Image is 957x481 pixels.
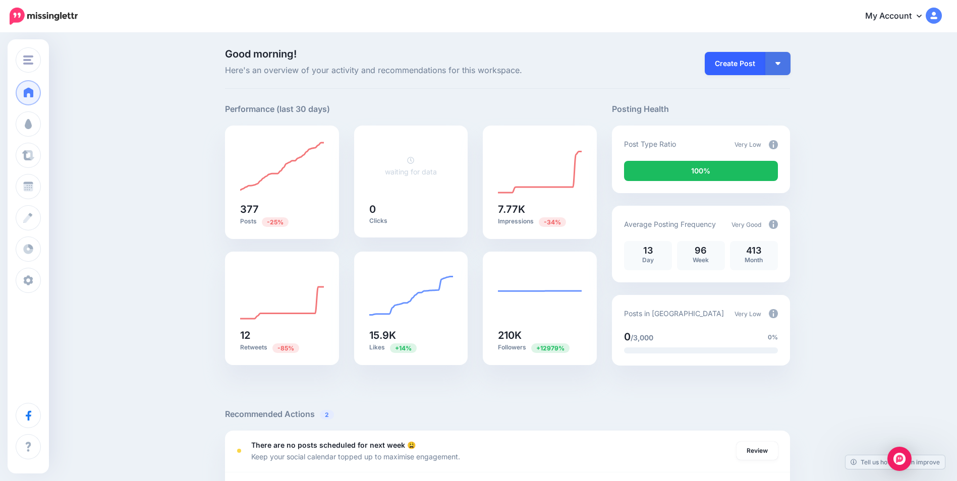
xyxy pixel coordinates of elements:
a: Review [737,442,778,460]
img: info-circle-grey.png [769,309,778,318]
span: Here's an overview of your activity and recommendations for this workspace. [225,64,597,77]
span: Previous period: 14K [390,343,417,353]
span: Previous period: 1.6K [531,343,570,353]
img: info-circle-grey.png [769,220,778,229]
span: Day [642,256,654,264]
p: Keep your social calendar topped up to maximise engagement. [251,451,460,462]
span: Previous period: 11.7K [539,217,566,227]
span: /3,000 [631,333,653,342]
img: menu.png [23,55,33,65]
span: 0 [624,331,631,343]
p: 13 [629,246,667,255]
p: Retweets [240,343,324,352]
a: Tell us how we can improve [846,455,945,469]
p: 96 [682,246,720,255]
h5: 15.9K [369,330,453,340]
img: arrow-down-white.png [775,62,780,65]
span: Very Low [735,141,761,148]
h5: Performance (last 30 days) [225,103,330,115]
span: Previous period: 79 [272,343,299,353]
p: Average Posting Frequency [624,218,716,230]
p: 413 [735,246,773,255]
a: waiting for data [385,156,437,176]
a: My Account [855,4,942,29]
img: info-circle-grey.png [769,140,778,149]
span: Good morning! [225,48,297,60]
h5: 210K [498,330,582,340]
p: Followers [498,343,582,352]
p: Posts in [GEOGRAPHIC_DATA] [624,308,724,319]
p: Impressions [498,217,582,226]
h5: Recommended Actions [225,408,790,420]
p: Posts [240,217,324,226]
a: Create Post [705,52,765,75]
div: <div class='status-dot small red margin-right'></div>Error [237,449,241,453]
h5: 12 [240,330,324,340]
span: 2 [320,410,334,419]
span: 0% [768,332,778,342]
span: Month [745,256,763,264]
p: Clicks [369,217,453,225]
div: 100% of your posts in the last 30 days were manually created (i.e. were not from Drip Campaigns o... [624,161,778,181]
p: Post Type Ratio [624,138,676,150]
span: Week [693,256,709,264]
span: Previous period: 500 [262,217,289,227]
img: Missinglettr [10,8,78,25]
b: There are no posts scheduled for next week 😩 [251,441,416,449]
p: Likes [369,343,453,352]
h5: 0 [369,204,453,214]
h5: 7.77K [498,204,582,214]
h5: Posting Health [612,103,790,115]
span: Very Low [735,310,761,318]
div: Open Intercom Messenger [887,447,912,471]
span: Very Good [731,221,761,228]
h5: 377 [240,204,324,214]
